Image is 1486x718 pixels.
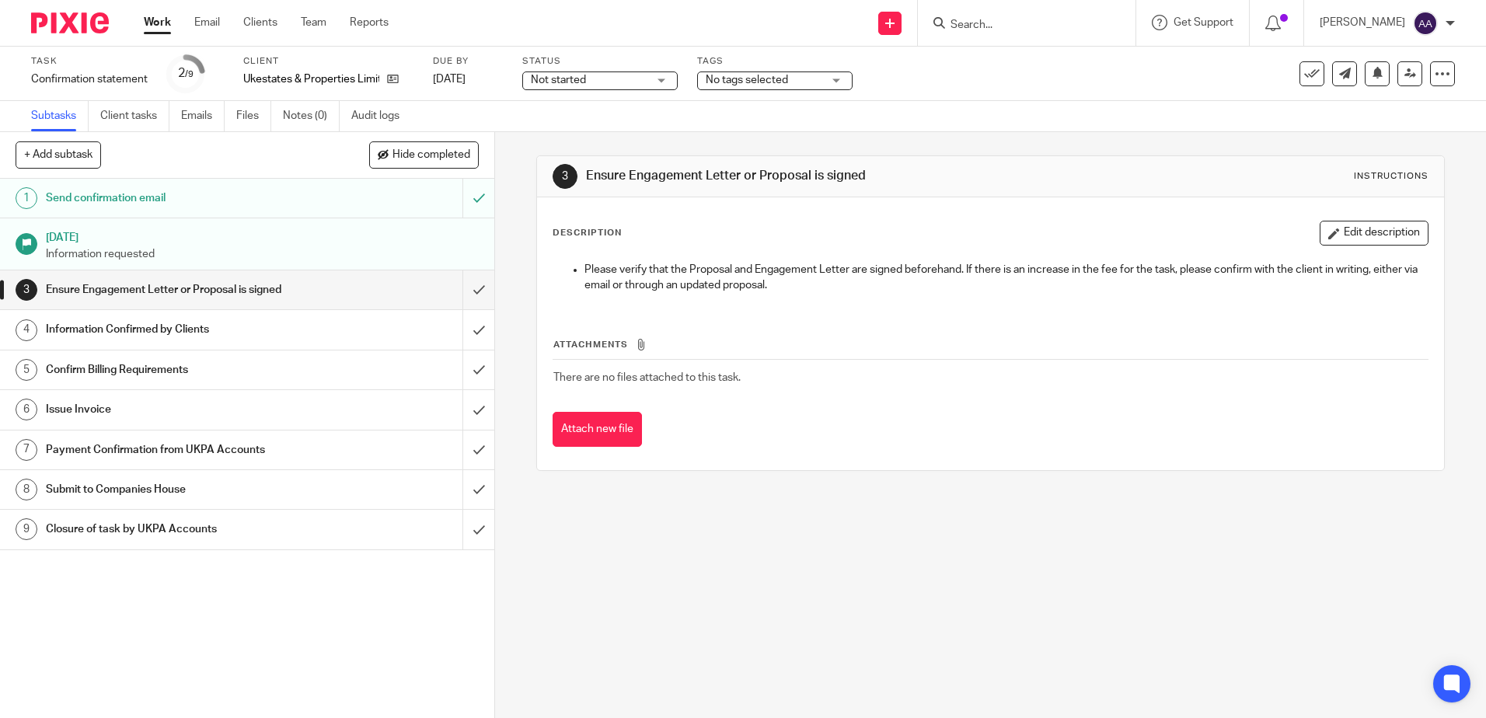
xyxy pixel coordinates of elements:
[553,340,628,349] span: Attachments
[46,226,480,246] h1: [DATE]
[433,74,466,85] span: [DATE]
[392,149,470,162] span: Hide completed
[706,75,788,85] span: No tags selected
[46,518,313,541] h1: Closure of task by UKPA Accounts
[553,412,642,447] button: Attach new file
[31,101,89,131] a: Subtasks
[16,319,37,341] div: 4
[522,55,678,68] label: Status
[350,15,389,30] a: Reports
[301,15,326,30] a: Team
[46,186,313,210] h1: Send confirmation email
[283,101,340,131] a: Notes (0)
[46,246,480,262] p: Information requested
[1413,11,1438,36] img: svg%3E
[16,279,37,301] div: 3
[369,141,479,168] button: Hide completed
[31,12,109,33] img: Pixie
[16,439,37,461] div: 7
[553,164,577,189] div: 3
[16,359,37,381] div: 5
[1174,17,1233,28] span: Get Support
[16,479,37,500] div: 8
[553,372,741,383] span: There are no files attached to this task.
[46,398,313,421] h1: Issue Invoice
[144,15,171,30] a: Work
[531,75,586,85] span: Not started
[181,101,225,131] a: Emails
[236,101,271,131] a: Files
[243,15,277,30] a: Clients
[1354,170,1428,183] div: Instructions
[16,187,37,209] div: 1
[194,15,220,30] a: Email
[949,19,1089,33] input: Search
[1320,221,1428,246] button: Edit description
[433,55,503,68] label: Due by
[46,358,313,382] h1: Confirm Billing Requirements
[351,101,411,131] a: Audit logs
[46,438,313,462] h1: Payment Confirmation from UKPA Accounts
[16,399,37,420] div: 6
[46,278,313,301] h1: Ensure Engagement Letter or Proposal is signed
[46,318,313,341] h1: Information Confirmed by Clients
[243,71,379,87] p: Ukestates & Properties Limited
[553,227,622,239] p: Description
[1320,15,1405,30] p: [PERSON_NAME]
[16,141,101,168] button: + Add subtask
[100,101,169,131] a: Client tasks
[178,64,194,82] div: 2
[31,71,148,87] div: Confirmation statement
[16,518,37,540] div: 9
[243,55,413,68] label: Client
[185,70,194,78] small: /9
[584,262,1427,294] p: Please verify that the Proposal and Engagement Letter are signed beforehand. If there is an incre...
[46,478,313,501] h1: Submit to Companies House
[586,168,1024,184] h1: Ensure Engagement Letter or Proposal is signed
[31,55,148,68] label: Task
[697,55,853,68] label: Tags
